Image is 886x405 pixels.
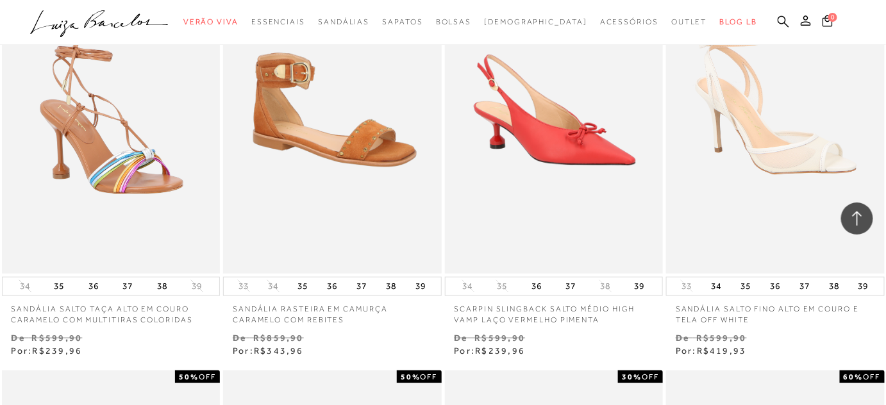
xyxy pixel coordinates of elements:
[445,296,664,326] a: SCARPIN SLINGBACK SALTO MÉDIO HIGH VAMP LAÇO VERMELHO PIMENTA
[436,17,472,26] span: Bolsas
[401,372,421,381] strong: 50%
[412,277,430,295] button: 39
[183,10,238,34] a: noSubCategoriesText
[720,17,757,26] span: BLOG LB
[828,13,837,22] span: 0
[251,17,305,26] span: Essenciais
[199,372,216,381] span: OFF
[631,277,649,295] button: 39
[864,372,881,381] span: OFF
[233,333,246,343] small: De
[253,333,304,343] small: R$859,90
[50,277,68,295] button: 35
[844,372,864,381] strong: 60%
[707,277,725,295] button: 34
[264,280,282,292] button: 34
[455,345,526,356] span: Por:
[318,10,369,34] a: noSubCategoriesText
[323,277,341,295] button: 36
[493,280,511,292] button: 35
[600,17,658,26] span: Acessórios
[16,280,34,292] button: 34
[855,277,873,295] button: 39
[697,345,747,356] span: R$419,93
[819,14,837,31] button: 0
[318,17,369,26] span: Sandálias
[153,277,171,295] button: 38
[676,333,689,343] small: De
[528,277,546,295] button: 36
[475,345,525,356] span: R$239,96
[737,277,755,295] button: 35
[642,372,659,381] span: OFF
[459,280,477,292] button: 34
[622,372,642,381] strong: 30%
[223,296,442,326] a: SANDÁLIA RASTEIRA EM CAMURÇA CARAMELO COM REBITES
[382,17,422,26] span: Sapatos
[671,10,707,34] a: noSubCategoriesText
[474,333,525,343] small: R$599,90
[188,280,206,292] button: 39
[294,277,312,295] button: 35
[455,333,468,343] small: De
[12,333,25,343] small: De
[353,277,371,295] button: 37
[484,10,587,34] a: noSubCategoriesText
[254,345,304,356] span: R$343,96
[796,277,814,295] button: 37
[12,345,83,356] span: Por:
[179,372,199,381] strong: 50%
[436,10,472,34] a: noSubCategoriesText
[183,17,238,26] span: Verão Viva
[825,277,843,295] button: 38
[666,296,885,326] a: SANDÁLIA SALTO FINO ALTO EM COURO E TELA OFF WHITE
[676,345,747,356] span: Por:
[484,17,587,26] span: [DEMOGRAPHIC_DATA]
[85,277,103,295] button: 36
[596,280,614,292] button: 38
[562,277,580,295] button: 37
[233,345,304,356] span: Por:
[696,333,747,343] small: R$599,90
[671,17,707,26] span: Outlet
[32,345,82,356] span: R$239,96
[382,277,400,295] button: 38
[678,280,696,292] button: 33
[766,277,784,295] button: 36
[2,296,221,326] a: SANDÁLIA SALTO TAÇA ALTO EM COURO CARAMELO COM MULTITIRAS COLORIDAS
[382,10,422,34] a: noSubCategoriesText
[251,10,305,34] a: noSubCategoriesText
[600,10,658,34] a: noSubCategoriesText
[421,372,438,381] span: OFF
[31,333,82,343] small: R$599,90
[235,280,253,292] button: 33
[119,277,137,295] button: 37
[720,10,757,34] a: BLOG LB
